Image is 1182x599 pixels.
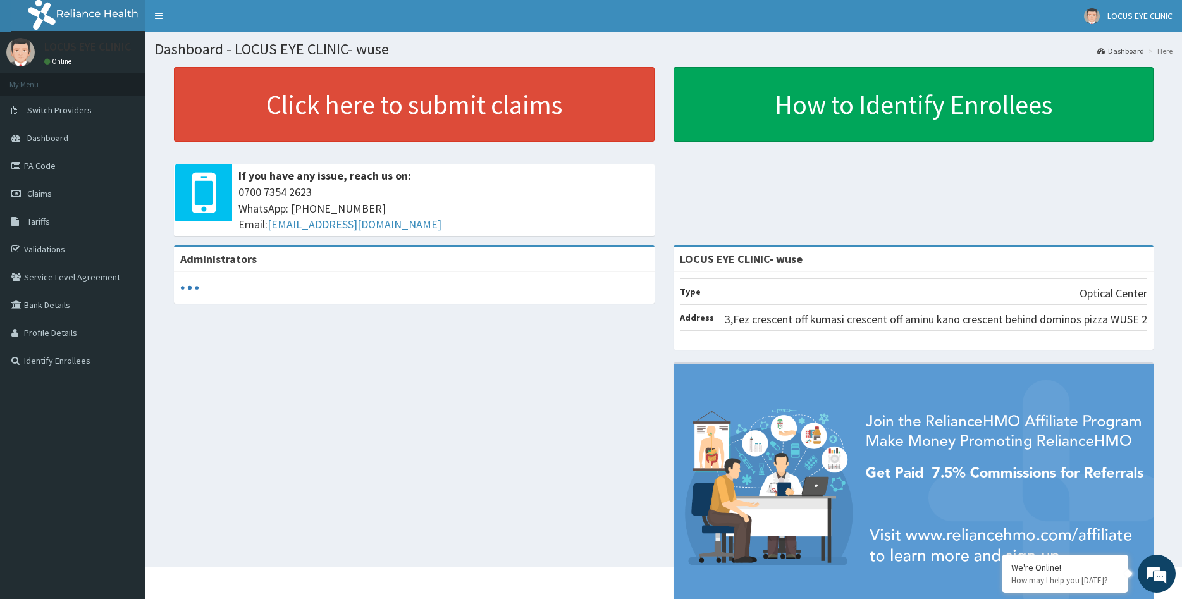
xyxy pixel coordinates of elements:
li: Here [1145,46,1173,56]
b: Address [680,312,714,323]
div: We're Online! [1011,562,1119,573]
span: Tariffs [27,216,50,227]
b: Administrators [180,252,257,266]
p: LOCUS EYE CLINIC [44,41,131,52]
a: Online [44,57,75,66]
a: Click here to submit claims [174,67,655,142]
img: User Image [1084,8,1100,24]
span: LOCUS EYE CLINIC [1107,10,1173,22]
span: Dashboard [27,132,68,144]
img: User Image [6,38,35,66]
b: If you have any issue, reach us on: [238,168,411,183]
span: Claims [27,188,52,199]
p: 3,Fez crescent off kumasi crescent off aminu kano crescent behind dominos pizza WUSE 2 [725,311,1147,328]
h1: Dashboard - LOCUS EYE CLINIC- wuse [155,41,1173,58]
span: 0700 7354 2623 WhatsApp: [PHONE_NUMBER] Email: [238,184,648,233]
strong: LOCUS EYE CLINIC- wuse [680,252,803,266]
p: How may I help you today? [1011,575,1119,586]
p: Optical Center [1080,285,1147,302]
a: How to Identify Enrollees [674,67,1154,142]
a: [EMAIL_ADDRESS][DOMAIN_NAME] [268,217,441,232]
a: Dashboard [1097,46,1144,56]
b: Type [680,286,701,297]
span: Switch Providers [27,104,92,116]
svg: audio-loading [180,278,199,297]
